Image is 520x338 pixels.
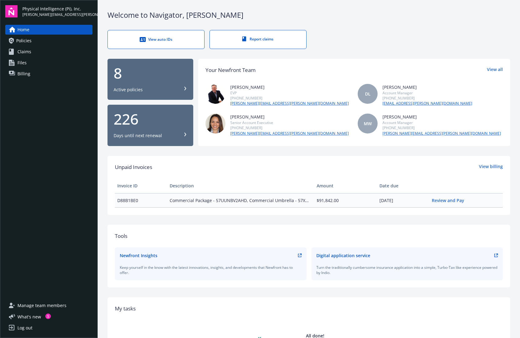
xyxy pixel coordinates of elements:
a: Billing [5,69,92,79]
span: Home [17,25,29,35]
div: Keep yourself in the know with the latest innovations, insights, and developments that Newfront h... [120,265,302,275]
div: Tools [115,232,503,240]
div: [PERSON_NAME] [382,84,472,90]
th: Invoice ID [115,178,167,193]
div: [PHONE_NUMBER] [230,96,349,101]
div: Log out [17,323,32,333]
div: Welcome to Navigator , [PERSON_NAME] [107,10,510,20]
td: D88B1BE0 [115,193,167,207]
div: Turn the traditionally cumbersome insurance application into a simple, Turbo-Tax like experience ... [316,265,498,275]
div: [PERSON_NAME] [382,114,501,120]
th: Date due [377,178,429,193]
div: Report claims [222,36,294,42]
td: $91,842.00 [314,193,377,207]
div: [PHONE_NUMBER] [230,125,349,130]
a: Policies [5,36,92,46]
span: MW [364,120,372,127]
button: Physical Intelligence (Pi), Inc.[PERSON_NAME][EMAIL_ADDRESS][PERSON_NAME][DOMAIN_NAME] [22,5,92,17]
a: View billing [479,163,503,171]
div: My tasks [115,305,503,313]
span: What ' s new [17,314,41,320]
span: [PERSON_NAME][EMAIL_ADDRESS][PERSON_NAME][DOMAIN_NAME] [22,12,92,17]
div: Account Manager [382,90,472,96]
span: Files [17,58,27,68]
button: What's new1 [5,314,51,320]
span: Policies [16,36,32,46]
span: Commercial Package - 57UUNBV2AHD, Commercial Umbrella - 57XHUBV2D39, Workers Compensation - 57 WE... [170,197,311,204]
div: View auto IDs [120,36,192,43]
div: [PERSON_NAME] [230,114,349,120]
div: Newfront Insights [120,252,157,259]
div: Days until next renewal [114,133,162,139]
span: Physical Intelligence (Pi), Inc. [22,6,92,12]
a: View auto IDs [107,30,205,49]
span: DL [365,91,371,97]
span: Claims [17,47,31,57]
button: 226Days until next renewal [107,105,193,146]
div: [PHONE_NUMBER] [382,125,501,130]
a: Review and Pay [432,197,469,203]
div: [PERSON_NAME] [230,84,349,90]
a: [PERSON_NAME][EMAIL_ADDRESS][PERSON_NAME][DOMAIN_NAME] [382,131,501,136]
img: photo [205,114,225,133]
span: Unpaid Invoices [115,163,152,171]
div: EVP [230,90,349,96]
div: [PHONE_NUMBER] [382,96,472,101]
span: Billing [17,69,30,79]
button: 8Active policies [107,59,193,100]
a: View all [487,66,503,74]
a: Manage team members [5,301,92,310]
a: Claims [5,47,92,57]
div: Account Manager [382,120,501,125]
div: 226 [114,112,187,126]
div: Your Newfront Team [205,66,256,74]
div: 8 [114,66,187,81]
a: [PERSON_NAME][EMAIL_ADDRESS][PERSON_NAME][DOMAIN_NAME] [230,101,349,106]
th: Description [167,178,314,193]
div: Senior Account Executive [230,120,349,125]
a: [EMAIL_ADDRESS][PERSON_NAME][DOMAIN_NAME] [382,101,472,106]
th: Amount [314,178,377,193]
div: 1 [45,314,51,319]
a: [PERSON_NAME][EMAIL_ADDRESS][PERSON_NAME][DOMAIN_NAME] [230,131,349,136]
img: photo [205,84,225,104]
div: Active policies [114,87,143,93]
a: Home [5,25,92,35]
img: navigator-logo.svg [5,5,17,17]
div: Digital application service [316,252,370,259]
span: Manage team members [17,301,66,310]
a: Report claims [209,30,307,49]
a: Files [5,58,92,68]
td: [DATE] [377,193,429,207]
